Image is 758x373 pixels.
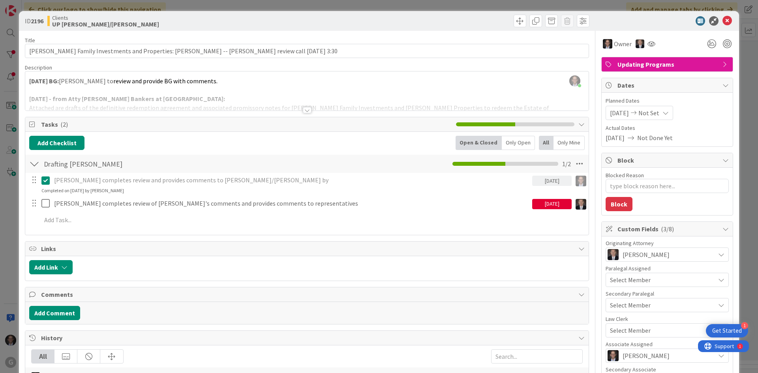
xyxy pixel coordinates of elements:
[610,275,651,285] span: Select Member
[606,266,729,271] div: Paralegal Assigned
[606,316,729,322] div: Law Clerk
[712,327,742,335] div: Get Started
[606,172,644,179] label: Blocked Reason
[636,39,644,48] img: BG
[25,64,52,71] span: Description
[617,156,719,165] span: Block
[29,136,84,150] button: Add Checklist
[29,77,59,85] strong: [DATE] BG:
[741,322,748,329] div: 1
[29,306,80,320] button: Add Comment
[569,75,580,86] img: pCtiUecoMaor5FdWssMd58zeQM0RUorB.jpg
[17,1,36,11] span: Support
[29,260,73,274] button: Add Link
[623,351,670,360] span: [PERSON_NAME]
[25,37,35,44] label: Title
[606,367,729,372] div: Secondary Associate
[610,326,651,335] span: Select Member
[617,81,719,90] span: Dates
[606,291,729,296] div: Secondary Paralegal
[623,250,670,259] span: [PERSON_NAME]
[661,225,674,233] span: ( 3/8 )
[606,97,729,105] span: Planned Dates
[52,15,159,21] span: Clients
[41,120,452,129] span: Tasks
[29,77,585,86] p: [PERSON_NAME] to
[610,300,651,310] span: Select Member
[41,157,219,171] input: Add Checklist...
[32,350,54,363] div: All
[41,187,124,194] div: Completed on [DATE] by [PERSON_NAME]
[576,199,586,210] img: BG
[606,197,632,211] button: Block
[41,3,43,9] div: 1
[532,176,572,186] div: [DATE]
[603,39,612,49] img: JT
[610,108,629,118] span: [DATE]
[617,224,719,234] span: Custom Fields
[60,120,68,128] span: ( 2 )
[608,249,619,260] img: BG
[41,244,574,253] span: Links
[25,44,589,58] input: type card name here...
[31,17,43,25] b: 2196
[608,350,619,361] img: JT
[606,133,625,142] span: [DATE]
[41,290,574,299] span: Comments
[617,60,719,69] span: Updating Programs
[576,176,586,186] img: JT
[456,136,502,150] div: Open & Closed
[706,324,748,337] div: Open Get Started checklist, remaining modules: 1
[553,136,585,150] div: Only Mine
[502,136,535,150] div: Only Open
[606,341,729,347] div: Associate Assigned
[562,159,571,169] span: 1 / 2
[606,240,729,246] div: Originating Attorney
[539,136,553,150] div: All
[637,133,673,142] span: Not Done Yet
[113,77,218,85] span: review and provide BG with comments.
[52,21,159,27] b: UP [PERSON_NAME]/[PERSON_NAME]
[614,39,632,49] span: Owner
[25,16,43,26] span: ID
[532,199,572,209] div: [DATE]
[606,124,729,132] span: Actual Dates
[638,108,659,118] span: Not Set
[41,333,574,343] span: History
[491,349,583,364] input: Search...
[54,176,529,185] p: [PERSON_NAME] completes review and provides comments to [PERSON_NAME]/[PERSON_NAME] by
[54,199,529,208] p: [PERSON_NAME] completes review of [PERSON_NAME]'s comments and provides comments to representatives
